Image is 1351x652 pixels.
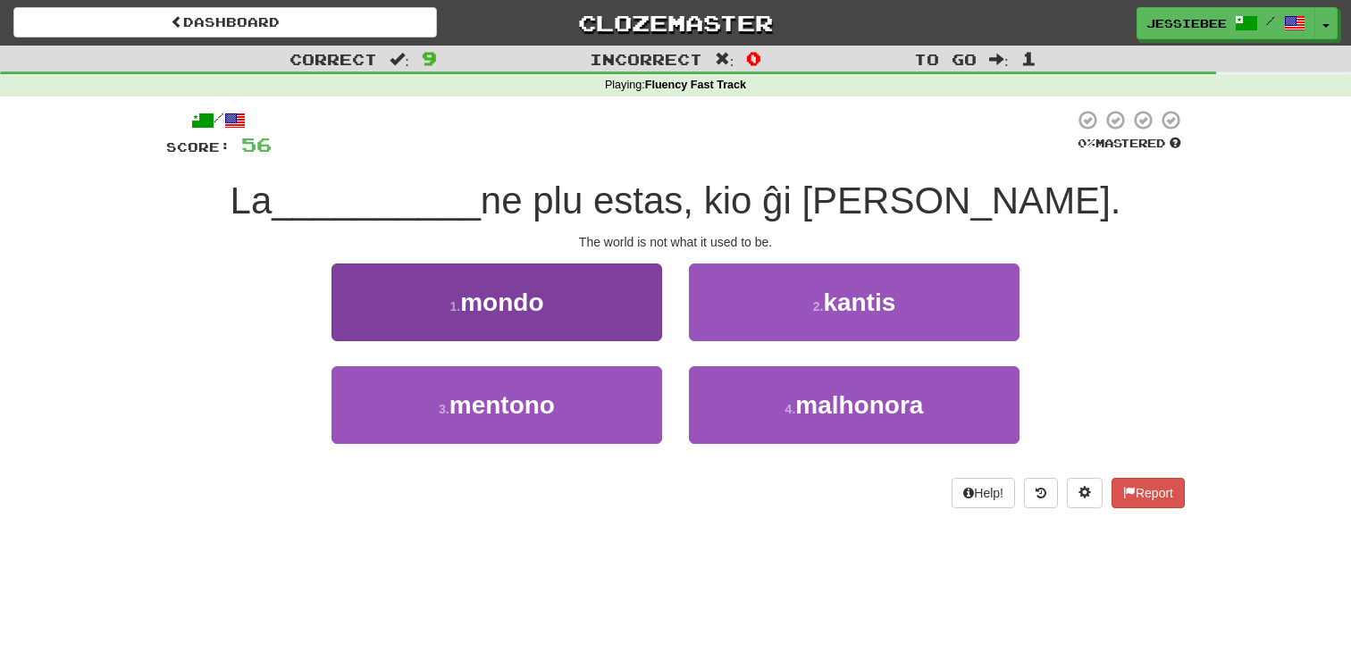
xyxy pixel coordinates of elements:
[914,50,977,68] span: To go
[272,180,481,222] span: __________
[823,288,895,316] span: kantis
[689,263,1020,341] button: 2.kantis
[746,47,761,69] span: 0
[689,366,1020,444] button: 4.malhonora
[481,180,1121,222] span: ne plu estas, kio ĝi [PERSON_NAME].
[422,47,437,69] span: 9
[450,299,461,313] small: 1 .
[989,52,1009,67] span: :
[460,288,543,316] span: mondo
[166,109,272,131] div: /
[1146,15,1227,31] span: jessiebee
[464,7,887,38] a: Clozemaster
[785,402,796,416] small: 4 .
[13,7,437,38] a: Dashboard
[449,391,555,419] span: mentono
[1074,136,1185,152] div: Mastered
[241,133,272,155] span: 56
[1024,478,1058,508] button: Round history (alt+y)
[1078,136,1095,150] span: 0 %
[813,299,824,313] small: 2 .
[1137,7,1315,39] a: jessiebee /
[331,366,662,444] button: 3.mentono
[231,180,273,222] span: La
[1021,47,1036,69] span: 1
[166,139,231,155] span: Score:
[289,50,377,68] span: Correct
[645,79,746,91] strong: Fluency Fast Track
[952,478,1015,508] button: Help!
[590,50,702,68] span: Incorrect
[715,52,734,67] span: :
[390,52,409,67] span: :
[1266,14,1275,27] span: /
[166,233,1185,251] div: The world is not what it used to be.
[331,263,662,341] button: 1.mondo
[795,391,923,419] span: malhonora
[1112,478,1185,508] button: Report
[439,402,449,416] small: 3 .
